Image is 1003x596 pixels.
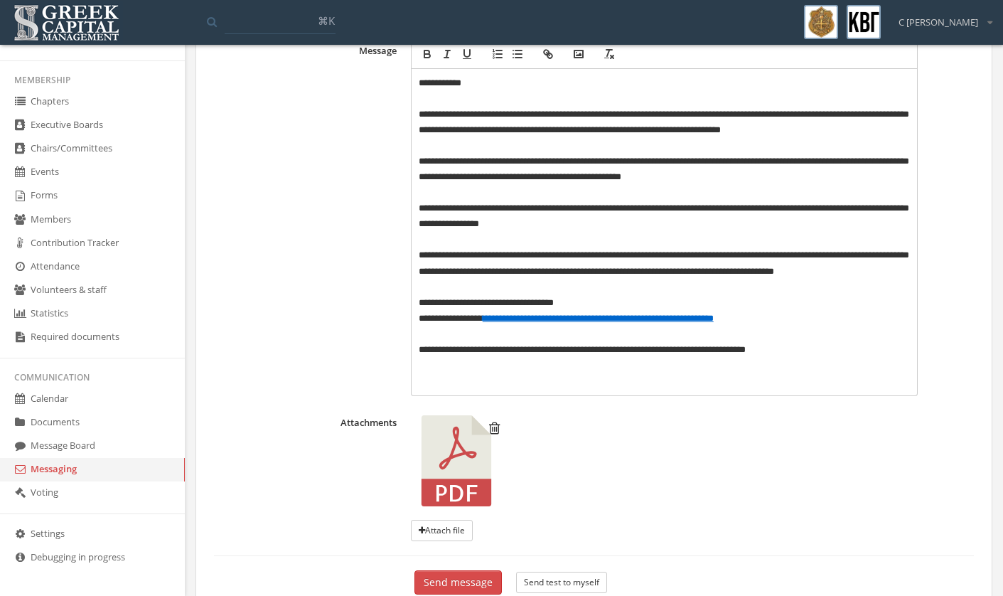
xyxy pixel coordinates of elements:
[411,520,473,541] button: Attach file
[214,39,404,397] label: Message
[516,572,607,593] button: Send test to myself
[214,410,404,541] label: Attachments
[889,5,992,29] div: C [PERSON_NAME]
[414,570,502,595] button: Send message
[899,16,978,29] span: C [PERSON_NAME]
[318,14,335,28] span: ⌘K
